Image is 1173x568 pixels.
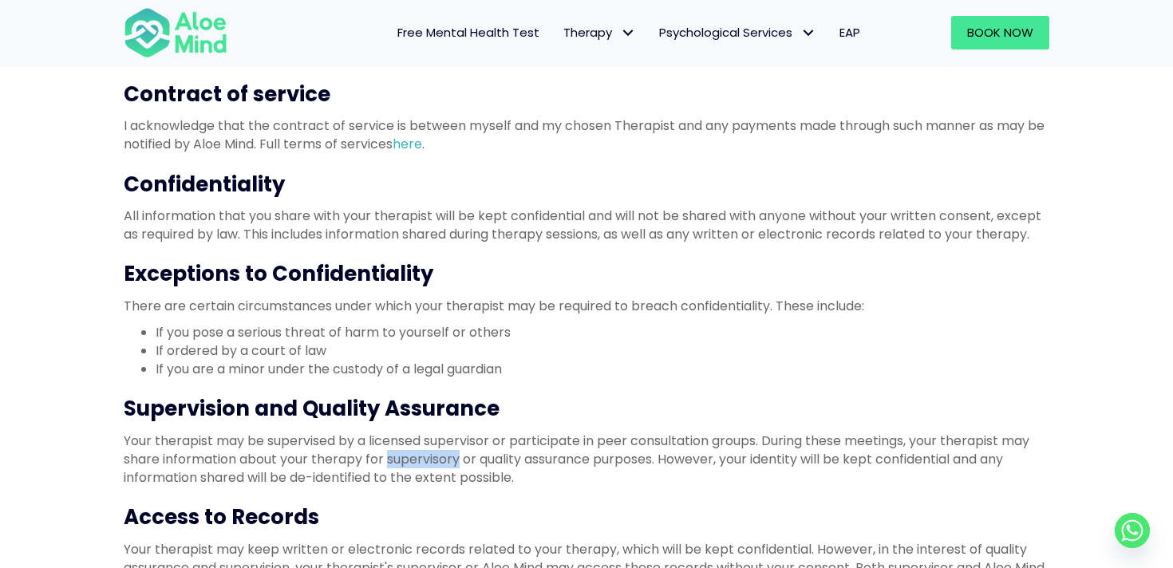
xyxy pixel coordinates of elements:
[563,24,635,41] span: Therapy
[124,297,1049,315] p: There are certain circumstances under which your therapist may be required to breach confidential...
[647,16,827,49] a: Psychological ServicesPsychological Services: submenu
[124,6,227,59] img: Aloe mind Logo
[124,394,1049,423] h3: Supervision and Quality Assurance
[124,259,1049,288] h3: Exceptions to Confidentiality
[397,24,539,41] span: Free Mental Health Test
[1115,513,1150,548] a: Whatsapp
[796,22,820,45] span: Psychological Services: submenu
[124,503,1049,531] h3: Access to Records
[659,24,816,41] span: Psychological Services
[124,170,1049,199] h3: Confidentiality
[385,16,551,49] a: Free Mental Health Test
[951,16,1049,49] a: Book Now
[124,116,1049,153] p: I acknowledge that the contract of service is between myself and my chosen Therapist and any paym...
[124,432,1049,487] p: Your therapist may be supervised by a licensed supervisor or participate in peer consultation gro...
[393,135,422,153] a: here
[156,360,1049,378] li: If you are a minor under the custody of a legal guardian
[124,207,1049,243] p: All information that you share with your therapist will be kept confidential and will not be shar...
[248,16,872,49] nav: Menu
[124,80,1049,108] h3: Contract of service
[551,16,647,49] a: TherapyTherapy: submenu
[967,24,1033,41] span: Book Now
[156,323,1049,341] li: If you pose a serious threat of harm to yourself or others
[156,341,1049,360] li: If ordered by a court of law
[616,22,639,45] span: Therapy: submenu
[827,16,872,49] a: EAP
[839,24,860,41] span: EAP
